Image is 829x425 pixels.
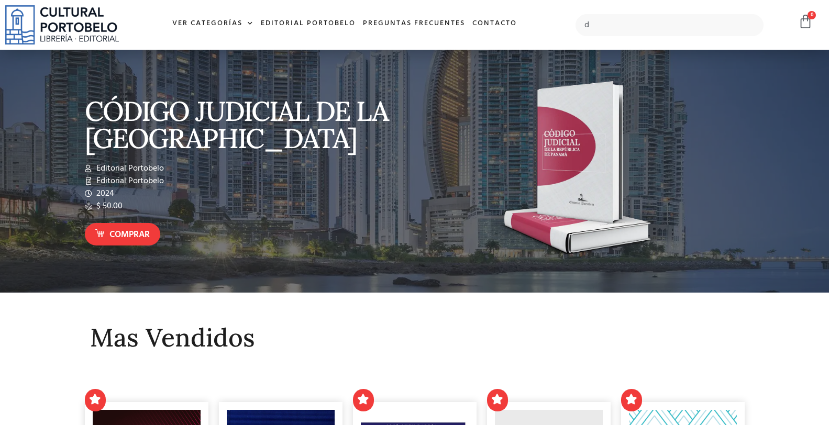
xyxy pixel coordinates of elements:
a: Comprar [85,223,160,245]
a: Ver Categorías [169,13,257,35]
a: Editorial Portobelo [257,13,359,35]
span: Editorial Portobelo [94,175,164,187]
span: $ 50.00 [94,200,123,213]
a: Contacto [469,13,521,35]
input: Búsqueda [576,14,763,36]
a: 0 [798,14,813,29]
span: Editorial Portobelo [94,162,164,175]
span: 2024 [94,187,114,200]
p: CÓDIGO JUDICIAL DE LA [GEOGRAPHIC_DATA] [85,97,410,152]
span: Comprar [109,228,150,242]
span: 0 [808,11,816,19]
h2: Mas Vendidos [90,324,739,352]
a: Preguntas frecuentes [359,13,469,35]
